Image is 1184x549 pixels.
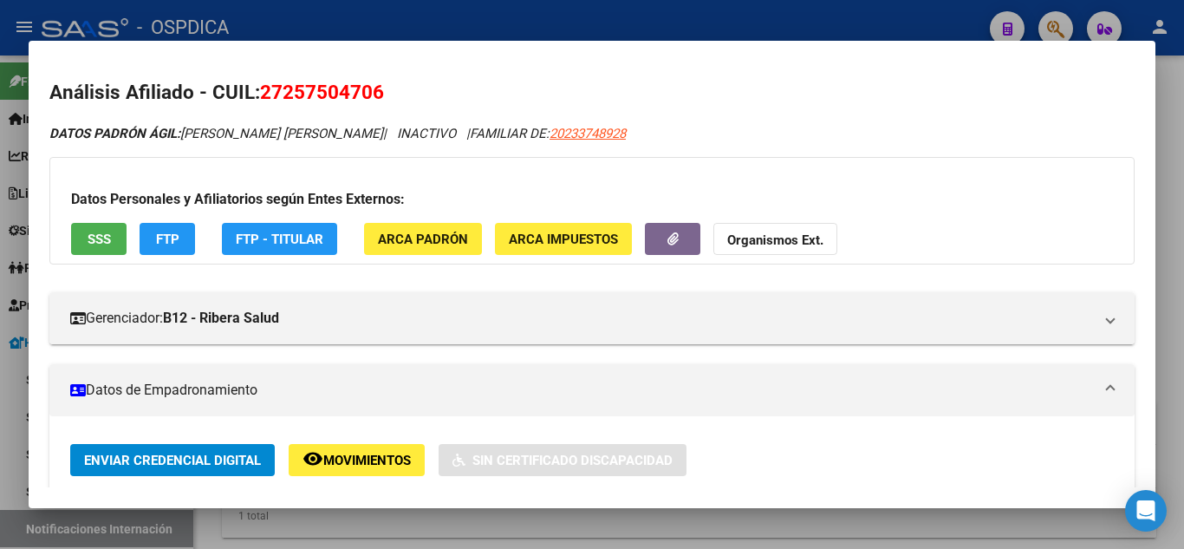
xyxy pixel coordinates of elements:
mat-expansion-panel-header: Datos de Empadronamiento [49,364,1135,416]
h3: Datos Personales y Afiliatorios según Entes Externos: [71,189,1113,210]
button: ARCA Padrón [364,223,482,255]
div: Open Intercom Messenger [1125,490,1167,532]
span: ARCA Impuestos [509,232,618,247]
span: SSS [88,232,111,247]
button: ARCA Impuestos [495,223,632,255]
button: Movimientos [289,444,425,476]
span: 27257504706 [260,81,384,103]
button: FTP - Titular [222,223,337,255]
span: Sin Certificado Discapacidad [472,453,673,468]
span: Movimientos [323,453,411,468]
mat-panel-title: Datos de Empadronamiento [70,380,1093,401]
span: FTP - Titular [236,232,323,247]
strong: Organismos Ext. [727,232,823,248]
span: ARCA Padrón [378,232,468,247]
i: | INACTIVO | [49,126,626,141]
mat-icon: remove_red_eye [303,448,323,469]
button: SSS [71,223,127,255]
button: Enviar Credencial Digital [70,444,275,476]
button: FTP [140,223,195,255]
h2: Análisis Afiliado - CUIL: [49,78,1135,108]
strong: DATOS PADRÓN ÁGIL: [49,126,180,141]
button: Organismos Ext. [713,223,837,255]
mat-expansion-panel-header: Gerenciador:B12 - Ribera Salud [49,292,1135,344]
span: FAMILIAR DE: [470,126,626,141]
span: 20233748928 [550,126,626,141]
strong: B12 - Ribera Salud [163,308,279,329]
button: Sin Certificado Discapacidad [439,444,686,476]
span: Enviar Credencial Digital [84,453,261,468]
mat-panel-title: Gerenciador: [70,308,1093,329]
span: [PERSON_NAME] [PERSON_NAME] [49,126,383,141]
span: FTP [156,232,179,247]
